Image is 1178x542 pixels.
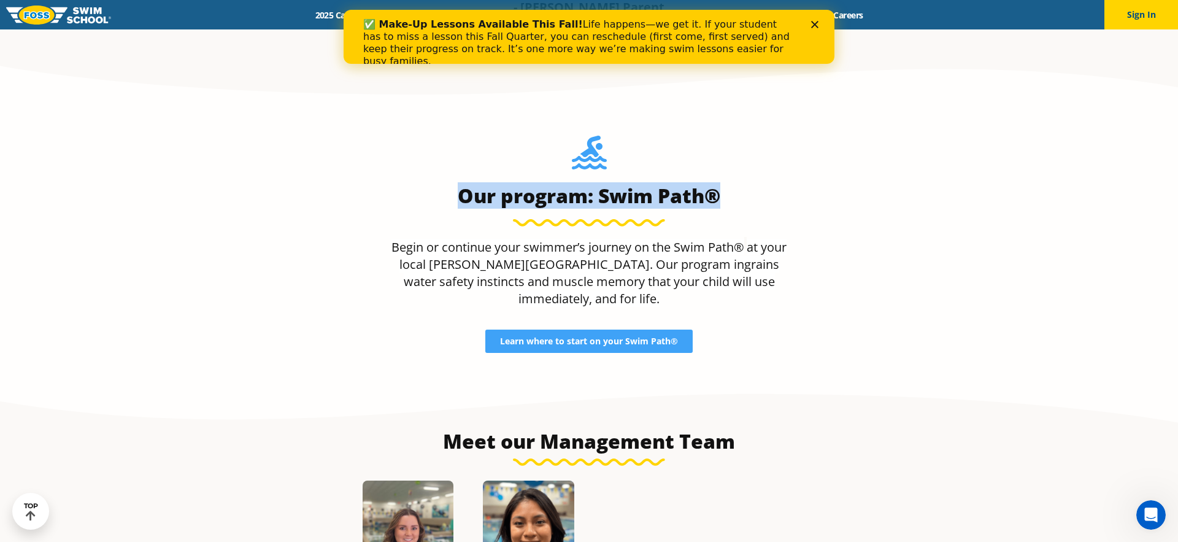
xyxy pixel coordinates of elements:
[654,9,784,21] a: Swim Like [PERSON_NAME]
[399,239,787,307] span: at your local [PERSON_NAME][GEOGRAPHIC_DATA]. Our program ingrains water safety instincts and mus...
[391,239,744,255] span: Begin or continue your swimmer’s journey on the Swim Path®
[299,429,879,454] h3: Meet our Management Team
[500,337,678,346] span: Learn where to start on your Swim Path®
[784,9,823,21] a: Blog
[823,9,874,21] a: Careers
[20,9,452,58] div: Life happens—we get it. If your student has to miss a lesson this Fall Quarter, you can reschedul...
[541,9,655,21] a: About [PERSON_NAME]
[385,184,793,208] h3: Our program: Swim Path®
[24,502,38,521] div: TOP
[381,9,433,21] a: Schools
[433,9,540,21] a: Swim Path® Program
[344,10,834,64] iframe: Intercom live chat banner
[485,330,693,353] a: Learn where to start on your Swim Path®
[468,11,480,18] div: Close
[572,136,607,177] img: Foss-Location-Swimming-Pool-Person.svg
[1136,500,1166,530] iframe: Intercom live chat
[6,6,111,25] img: FOSS Swim School Logo
[20,9,239,20] b: ✅ Make-Up Lessons Available This Fall!
[304,9,381,21] a: 2025 Calendar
